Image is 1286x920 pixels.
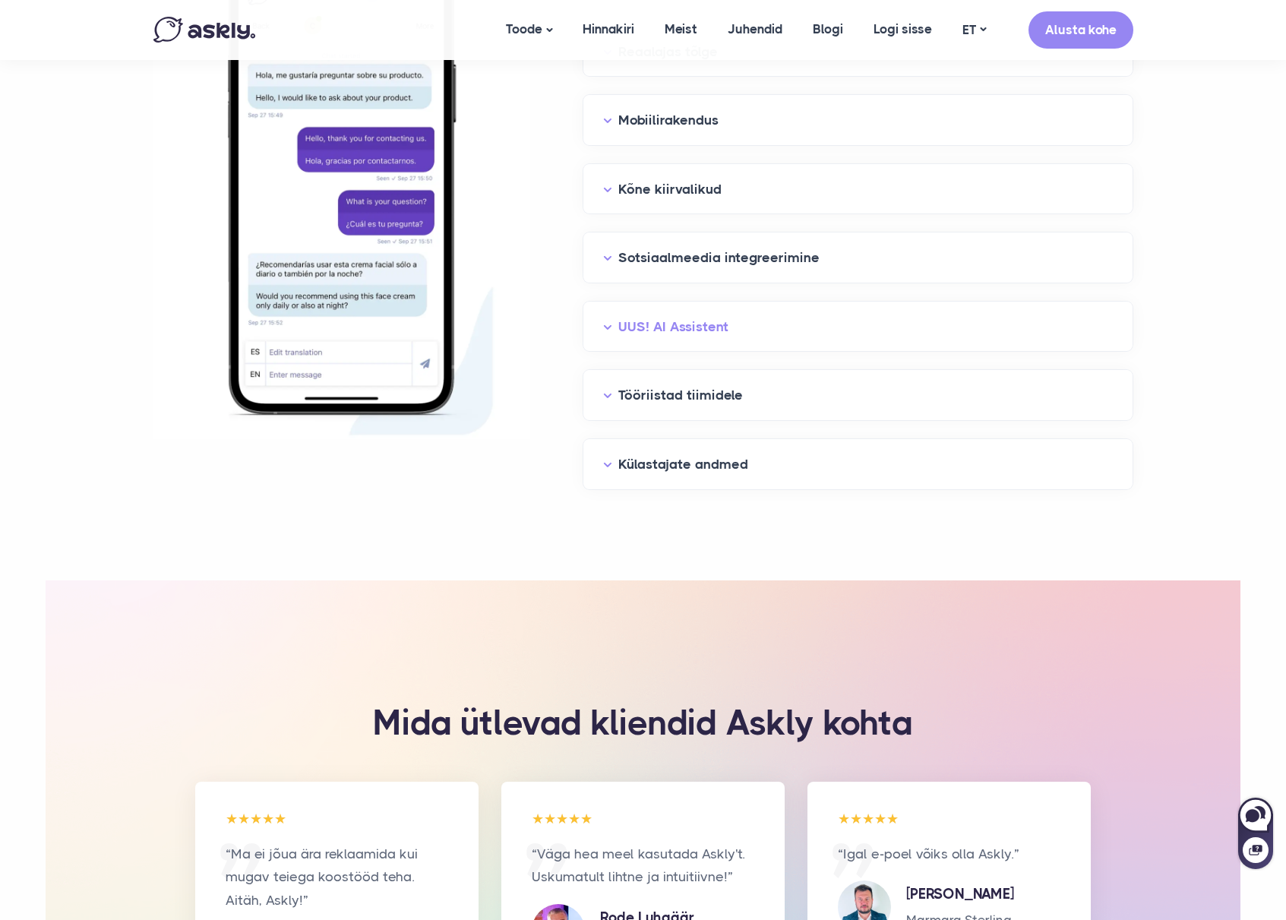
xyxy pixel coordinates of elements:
[906,884,1013,906] h5: [PERSON_NAME]
[321,702,966,744] h3: Mida ütlevad kliendid Askly kohta
[603,453,1113,476] button: Külastajate andmed
[603,109,1113,132] button: Mobiilirakendus
[603,384,1113,407] button: Tööriistad tiimidele
[603,40,1113,64] button: Reaalajas tõlge
[226,843,448,912] p: “Ma ei jõua ära reklaamida kui mugav teiega koostööd teha. Aitäh, Askly!”
[603,246,1113,270] button: Sotsiaalmeedia integreerimine
[1028,11,1133,49] a: Alusta kohe
[603,315,1113,339] button: UUS! AI Assistent
[603,178,1113,201] button: Kõne kiirvalikud
[838,843,1060,866] p: “Igal e-poel võiks olla Askly.”
[1237,795,1275,871] iframe: Askly chat
[947,19,1001,41] a: ET
[153,17,255,43] img: Askly
[532,843,754,889] p: “Väga hea meel kasutada Askly't. Uskumatult lihtne ja intuitiivne!”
